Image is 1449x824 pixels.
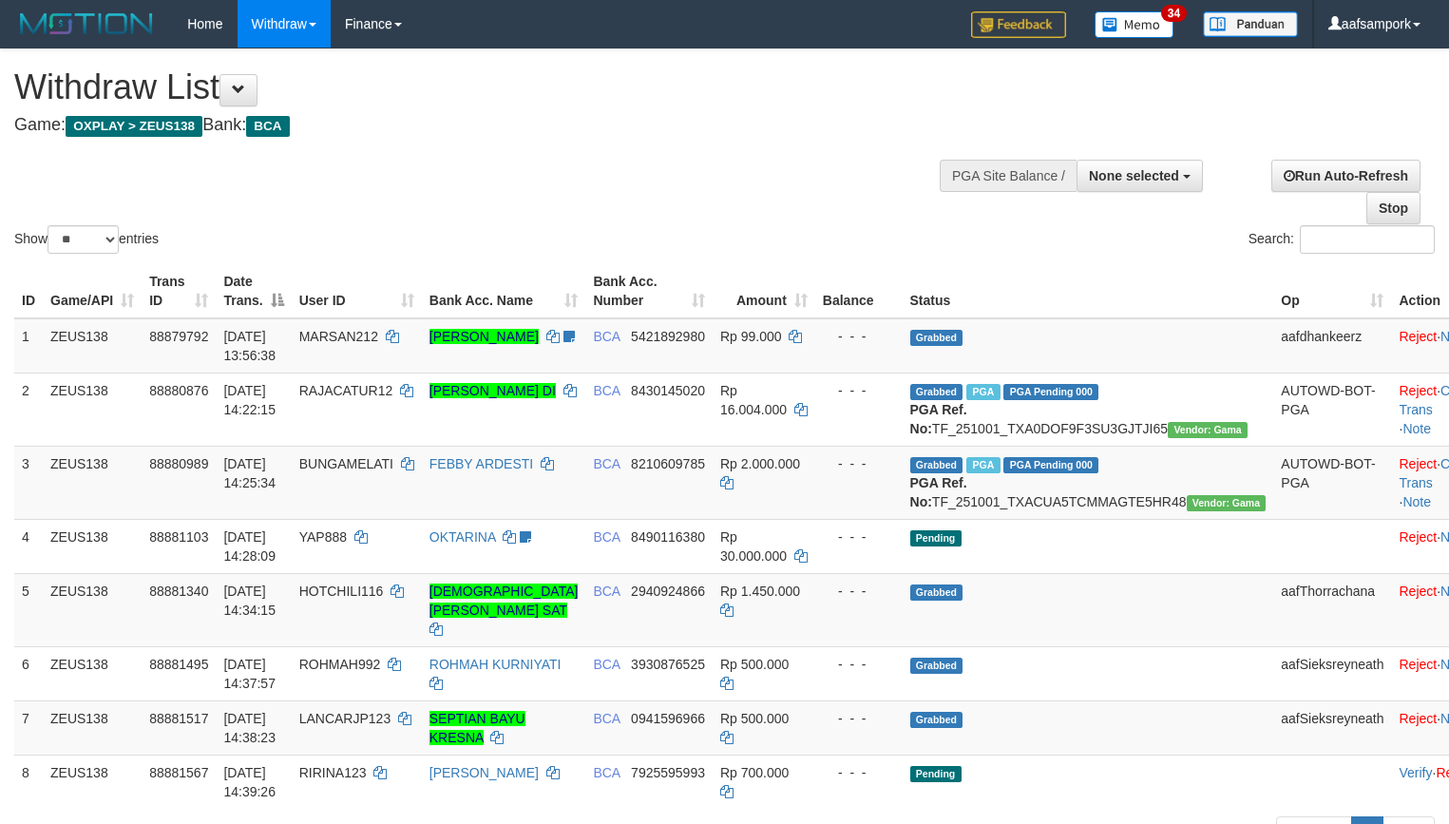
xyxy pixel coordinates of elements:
[1161,5,1187,22] span: 34
[1399,529,1437,545] a: Reject
[1273,318,1391,374] td: aafdhankeerz
[43,318,142,374] td: ZEUS138
[823,709,895,728] div: - - -
[1399,584,1437,599] a: Reject
[720,657,789,672] span: Rp 500.000
[223,765,276,799] span: [DATE] 14:39:26
[1399,329,1437,344] a: Reject
[14,116,947,135] h4: Game: Bank:
[631,657,705,672] span: Copy 3930876525 to clipboard
[1187,495,1267,511] span: Vendor URL: https://trx31.1velocity.biz
[299,765,367,780] span: RIRINA123
[910,457,963,473] span: Grabbed
[292,264,422,318] th: User ID: activate to sort column ascending
[1399,711,1437,726] a: Reject
[940,160,1077,192] div: PGA Site Balance /
[1168,422,1248,438] span: Vendor URL: https://trx31.1velocity.biz
[910,584,963,601] span: Grabbed
[631,765,705,780] span: Copy 7925595993 to clipboard
[823,527,895,546] div: - - -
[1003,384,1098,400] span: PGA Pending
[14,573,43,646] td: 5
[223,584,276,618] span: [DATE] 14:34:15
[966,384,1000,400] span: Marked by aafnoeunsreypich
[593,529,620,545] span: BCA
[593,765,620,780] span: BCA
[223,456,276,490] span: [DATE] 14:25:34
[966,457,1000,473] span: Marked by aafnoeunsreypich
[223,329,276,363] span: [DATE] 13:56:38
[43,573,142,646] td: ZEUS138
[903,264,1274,318] th: Status
[1273,373,1391,446] td: AUTOWD-BOT-PGA
[299,711,391,726] span: LANCARJP123
[823,381,895,400] div: - - -
[43,446,142,519] td: ZEUS138
[910,475,967,509] b: PGA Ref. No:
[43,755,142,809] td: ZEUS138
[910,658,963,674] span: Grabbed
[149,584,208,599] span: 88881340
[43,373,142,446] td: ZEUS138
[149,456,208,471] span: 88880989
[14,519,43,573] td: 4
[299,383,393,398] span: RAJACATUR12
[299,657,381,672] span: ROHMAH992
[43,519,142,573] td: ZEUS138
[631,584,705,599] span: Copy 2940924866 to clipboard
[299,584,384,599] span: HOTCHILI116
[1273,646,1391,700] td: aafSieksreyneath
[593,329,620,344] span: BCA
[631,529,705,545] span: Copy 8490116380 to clipboard
[1273,264,1391,318] th: Op: activate to sort column ascending
[223,657,276,691] span: [DATE] 14:37:57
[631,329,705,344] span: Copy 5421892980 to clipboard
[1402,421,1431,436] a: Note
[593,711,620,726] span: BCA
[48,225,119,254] select: Showentries
[429,529,496,545] a: OKTARINA
[299,329,378,344] span: MARSAN212
[429,765,539,780] a: [PERSON_NAME]
[903,446,1274,519] td: TF_251001_TXACUA5TCMMAGTE5HR48
[593,584,620,599] span: BCA
[299,456,393,471] span: BUNGAMELATI
[720,529,787,564] span: Rp 30.000.000
[149,711,208,726] span: 88881517
[720,456,800,471] span: Rp 2.000.000
[14,264,43,318] th: ID
[429,456,533,471] a: FEBBY ARDESTI
[585,264,713,318] th: Bank Acc. Number: activate to sort column ascending
[1399,657,1437,672] a: Reject
[1273,573,1391,646] td: aafThorrachana
[149,765,208,780] span: 88881567
[910,530,962,546] span: Pending
[142,264,216,318] th: Trans ID: activate to sort column ascending
[593,383,620,398] span: BCA
[1095,11,1174,38] img: Button%20Memo.svg
[149,657,208,672] span: 88881495
[823,655,895,674] div: - - -
[1273,700,1391,755] td: aafSieksreyneath
[14,318,43,374] td: 1
[631,711,705,726] span: Copy 0941596966 to clipboard
[1271,160,1420,192] a: Run Auto-Refresh
[149,529,208,545] span: 88881103
[1249,225,1435,254] label: Search:
[223,383,276,417] span: [DATE] 14:22:15
[823,582,895,601] div: - - -
[429,711,525,745] a: SEPTIAN BAYU KRESNA
[823,454,895,473] div: - - -
[910,766,962,782] span: Pending
[823,763,895,782] div: - - -
[1077,160,1203,192] button: None selected
[815,264,903,318] th: Balance
[14,373,43,446] td: 2
[1273,446,1391,519] td: AUTOWD-BOT-PGA
[593,657,620,672] span: BCA
[149,383,208,398] span: 88880876
[593,456,620,471] span: BCA
[429,329,539,344] a: [PERSON_NAME]
[43,646,142,700] td: ZEUS138
[1402,494,1431,509] a: Note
